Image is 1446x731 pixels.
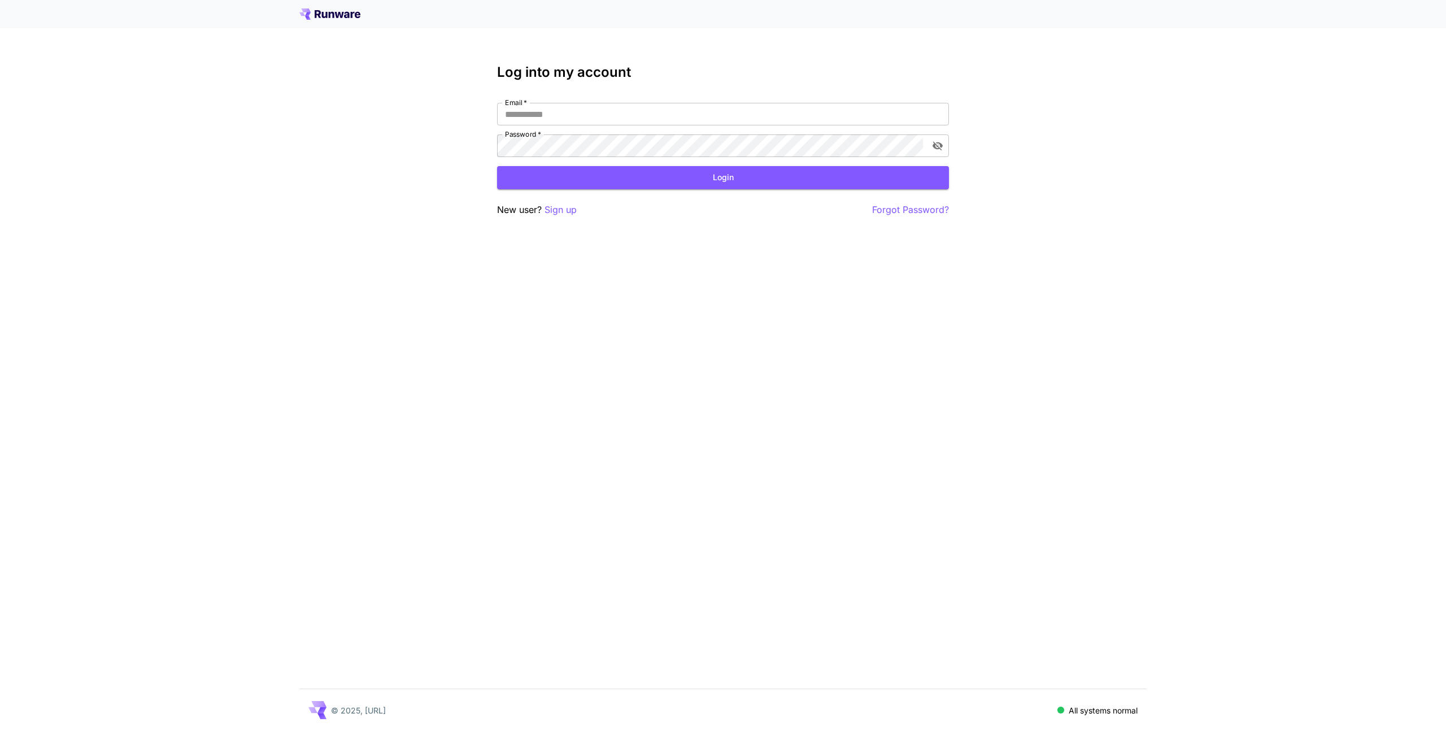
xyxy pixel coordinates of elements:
button: Forgot Password? [872,203,949,217]
h3: Log into my account [497,64,949,80]
label: Password [505,129,541,139]
button: toggle password visibility [927,136,948,156]
p: New user? [497,203,577,217]
button: Sign up [545,203,577,217]
p: All systems normal [1069,704,1138,716]
button: Login [497,166,949,189]
label: Email [505,98,527,107]
p: © 2025, [URL] [331,704,386,716]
